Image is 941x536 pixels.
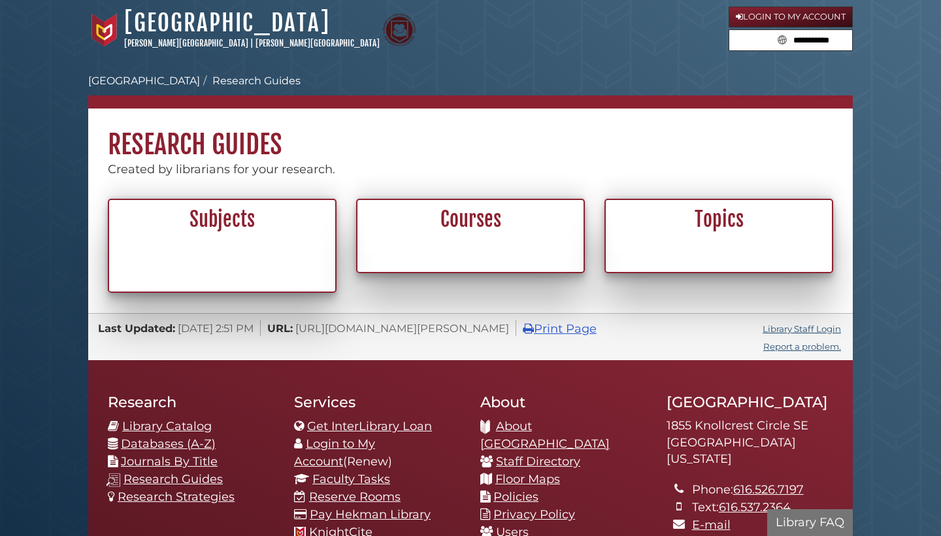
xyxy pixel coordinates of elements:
a: Research Guides [124,472,223,486]
h2: Research [108,393,274,411]
span: Created by librarians for your research. [108,162,335,176]
a: Privacy Policy [493,507,575,522]
form: Search library guides, policies, and FAQs. [729,29,853,52]
address: 1855 Knollcrest Circle SE [GEOGRAPHIC_DATA][US_STATE] [667,418,833,468]
a: Policies [493,490,538,504]
a: Journals By Title [121,454,218,469]
a: Databases (A-Z) [121,437,216,451]
span: URL: [267,322,293,335]
a: Library Catalog [122,419,212,433]
img: Calvin University [88,14,121,46]
h2: Services [294,393,461,411]
a: Faculty Tasks [312,472,390,486]
a: Get InterLibrary Loan [307,419,432,433]
a: Staff Directory [496,454,580,469]
a: Research Strategies [118,490,235,504]
img: Calvin Theological Seminary [383,14,416,46]
h2: About [480,393,647,411]
a: [PERSON_NAME][GEOGRAPHIC_DATA] [124,38,248,48]
a: [PERSON_NAME][GEOGRAPHIC_DATA] [256,38,380,48]
a: Login to My Account [729,7,853,27]
button: Search [774,30,791,48]
span: Last Updated: [98,322,175,335]
a: 616.526.7197 [733,482,804,497]
h1: Research Guides [88,109,853,161]
a: Library Staff Login [763,324,841,334]
h2: Subjects [116,207,328,232]
a: Research Guides [212,75,301,87]
a: [GEOGRAPHIC_DATA] [88,75,200,87]
li: (Renew) [294,435,461,471]
a: Print Page [523,322,597,336]
li: Text: [692,499,833,516]
h2: Topics [613,207,825,232]
img: research-guides-icon-white_37x37.png [107,473,120,487]
a: Login to My Account [294,437,375,469]
h2: [GEOGRAPHIC_DATA] [667,393,833,411]
span: [DATE] 2:51 PM [178,322,254,335]
span: [URL][DOMAIN_NAME][PERSON_NAME] [295,322,509,335]
a: Report a problem. [763,341,841,352]
nav: breadcrumb [88,73,853,109]
a: 616.537.2364 [719,500,791,514]
a: Reserve Rooms [309,490,401,504]
a: About [GEOGRAPHIC_DATA] [480,419,610,451]
a: Pay Hekman Library [310,507,431,522]
a: Floor Maps [495,472,560,486]
button: Library FAQ [767,509,853,536]
a: [GEOGRAPHIC_DATA] [124,8,330,37]
i: Print Page [523,323,534,335]
span: | [250,38,254,48]
h2: Courses [365,207,576,232]
li: Phone: [692,481,833,499]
